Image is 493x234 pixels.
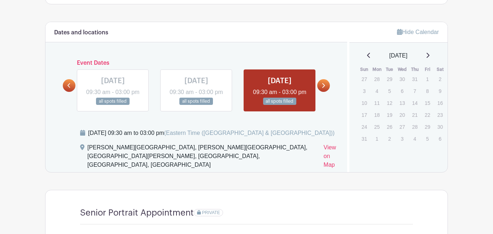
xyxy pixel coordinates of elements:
[409,121,421,132] p: 28
[358,121,370,132] p: 24
[358,133,370,144] p: 31
[396,109,408,120] p: 20
[87,143,318,172] div: [PERSON_NAME][GEOGRAPHIC_DATA], [PERSON_NAME][GEOGRAPHIC_DATA], [GEOGRAPHIC_DATA][PERSON_NAME], [...
[389,51,407,60] span: [DATE]
[422,133,433,144] p: 5
[422,121,433,132] p: 29
[434,121,446,132] p: 30
[202,210,220,215] span: PRIVATE
[358,66,371,73] th: Sun
[434,73,446,85] p: 2
[371,97,383,109] p: 11
[371,73,383,85] p: 28
[371,133,383,144] p: 1
[383,66,396,73] th: Tue
[422,97,433,109] p: 15
[384,121,396,132] p: 26
[75,60,317,67] h6: Event Dates
[371,121,383,132] p: 25
[409,66,421,73] th: Thu
[409,109,421,120] p: 21
[164,130,335,136] span: (Eastern Time ([GEOGRAPHIC_DATA] & [GEOGRAPHIC_DATA]))
[434,133,446,144] p: 6
[409,73,421,85] p: 31
[396,85,408,97] p: 6
[358,97,370,109] p: 10
[396,121,408,132] p: 27
[434,109,446,120] p: 23
[358,85,370,97] p: 3
[409,85,421,97] p: 7
[371,85,383,97] p: 4
[384,133,396,144] p: 2
[54,29,108,36] h6: Dates and locations
[396,133,408,144] p: 3
[409,133,421,144] p: 4
[324,143,339,172] a: View on Map
[358,109,370,120] p: 17
[397,29,439,35] a: Hide Calendar
[422,73,433,85] p: 1
[371,109,383,120] p: 18
[434,85,446,97] p: 9
[422,85,433,97] p: 8
[371,66,383,73] th: Mon
[409,97,421,109] p: 14
[384,85,396,97] p: 5
[384,97,396,109] p: 12
[422,109,433,120] p: 22
[80,208,194,218] h4: Senior Portrait Appointment
[384,109,396,120] p: 19
[384,73,396,85] p: 29
[421,66,434,73] th: Fri
[434,97,446,109] p: 16
[396,73,408,85] p: 30
[396,97,408,109] p: 13
[434,66,446,73] th: Sat
[396,66,409,73] th: Wed
[88,129,335,137] div: [DATE] 09:30 am to 03:00 pm
[358,73,370,85] p: 27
